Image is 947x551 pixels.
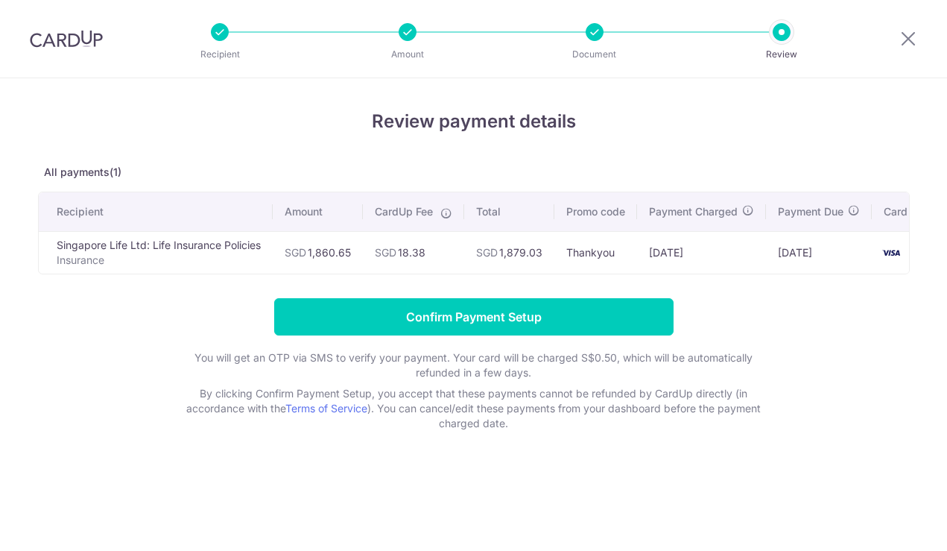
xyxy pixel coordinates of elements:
[766,231,872,274] td: [DATE]
[39,192,273,231] th: Recipient
[285,246,306,259] span: SGD
[554,192,637,231] th: Promo code
[876,244,906,262] img: <span class="translation_missing" title="translation missing: en.account_steps.new_confirm_form.b...
[375,204,433,219] span: CardUp Fee
[57,253,261,268] p: Insurance
[273,192,363,231] th: Amount
[38,165,910,180] p: All payments(1)
[554,231,637,274] td: Thankyou
[274,298,674,336] input: Confirm Payment Setup
[375,246,396,259] span: SGD
[649,204,738,219] span: Payment Charged
[726,47,837,62] p: Review
[352,47,463,62] p: Amount
[176,350,772,380] p: You will get an OTP via SMS to verify your payment. Your card will be charged S$0.50, which will ...
[285,402,367,415] a: Terms of Service
[464,231,554,274] td: 1,879.03
[363,231,464,274] td: 18.38
[476,246,498,259] span: SGD
[39,231,273,274] td: Singapore Life Ltd: Life Insurance Policies
[176,386,772,431] p: By clicking Confirm Payment Setup, you accept that these payments cannot be refunded by CardUp di...
[30,30,103,48] img: CardUp
[165,47,275,62] p: Recipient
[38,108,910,135] h4: Review payment details
[539,47,650,62] p: Document
[273,231,363,274] td: 1,860.65
[778,204,843,219] span: Payment Due
[637,231,766,274] td: [DATE]
[464,192,554,231] th: Total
